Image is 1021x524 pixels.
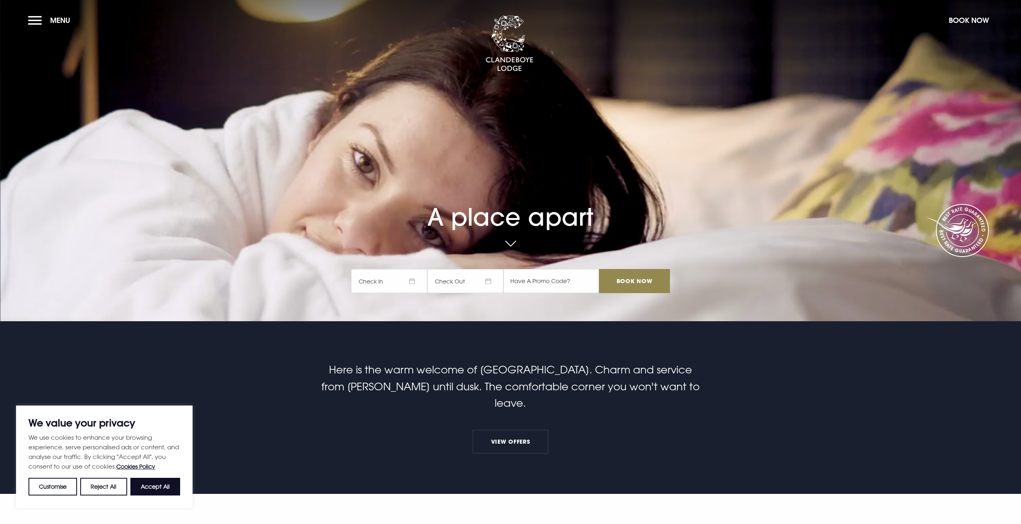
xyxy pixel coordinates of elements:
[28,12,74,29] button: Menu
[116,463,155,470] a: Cookies Policy
[427,269,503,293] span: Check Out
[28,432,180,471] p: We use cookies to enhance your browsing experience, serve personalised ads or content, and analys...
[16,406,193,508] div: We value your privacy
[28,418,180,428] p: We value your privacy
[473,430,548,454] a: View Offers
[503,269,599,293] input: Have A Promo Code?
[485,16,534,72] img: Clandeboye Lodge
[351,171,670,231] h1: A place apart
[319,361,701,412] p: Here is the warm welcome of [GEOGRAPHIC_DATA]. Charm and service from [PERSON_NAME] until dusk. T...
[28,478,77,495] button: Customise
[50,16,70,25] span: Menu
[351,269,427,293] span: Check In
[945,12,993,29] button: Book Now
[130,478,180,495] button: Accept All
[599,269,670,293] input: Book Now
[80,478,127,495] button: Reject All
